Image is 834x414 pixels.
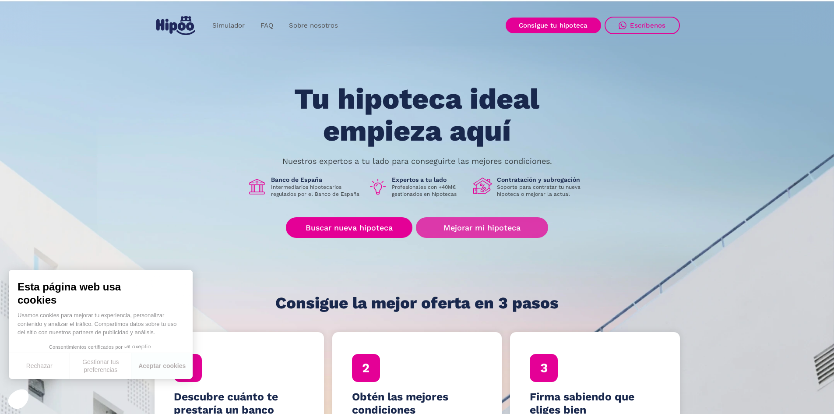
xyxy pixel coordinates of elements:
a: FAQ [253,17,281,34]
h1: Consigue la mejor oferta en 3 pasos [275,294,559,312]
a: Simulador [204,17,253,34]
h1: Expertos a tu lado [392,176,466,184]
div: Escríbenos [630,21,666,29]
p: Intermediarios hipotecarios regulados por el Banco de España [271,184,361,198]
a: Sobre nosotros [281,17,346,34]
p: Nuestros expertos a tu lado para conseguirte las mejores condiciones. [282,158,552,165]
p: Profesionales con +40M€ gestionados en hipotecas [392,184,466,198]
a: Consigue tu hipoteca [506,18,601,33]
a: home [155,13,197,39]
h1: Tu hipoteca ideal empieza aquí [251,83,583,147]
a: Buscar nueva hipoteca [286,217,412,238]
h1: Banco de España [271,176,361,184]
a: Escríbenos [605,17,680,34]
a: Mejorar mi hipoteca [416,217,548,238]
h1: Contratación y subrogación [497,176,587,184]
p: Soporte para contratar tu nueva hipoteca o mejorar la actual [497,184,587,198]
